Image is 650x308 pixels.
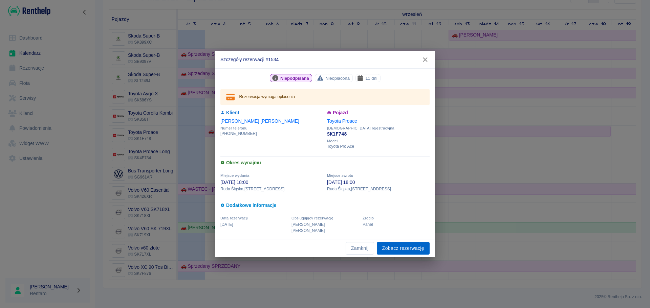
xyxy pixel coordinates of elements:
span: [DEMOGRAPHIC_DATA] rejestracyjna [327,126,430,131]
span: 11 dni [363,75,380,82]
span: Numer telefonu [220,126,323,131]
a: [PERSON_NAME] [PERSON_NAME] [220,118,299,124]
p: [DATE] 18:00 [327,179,430,186]
span: Niepodpisana [278,75,312,82]
p: [DATE] [220,221,287,228]
a: Toyota Proace [327,118,357,124]
div: Rezerwacja wymaga opłacenia [239,91,295,103]
h6: Dodatkowe informacje [220,202,430,209]
span: Model [327,139,430,143]
h6: Klient [220,109,323,116]
span: Data rezerwacji [220,216,248,220]
span: Nieopłacona [323,75,352,82]
p: Ruda Śląska , [STREET_ADDRESS] [220,186,323,192]
p: [DATE] 18:00 [220,179,323,186]
span: Obsługujący rezerwację [291,216,333,220]
h6: Okres wynajmu [220,159,430,166]
p: Toyota Pro Ace [327,143,430,149]
p: Ruda Śląska , [STREET_ADDRESS] [327,186,430,192]
span: Miejsce wydania [220,173,250,177]
p: Panel [363,221,430,228]
span: Żrodło [363,216,374,220]
p: SK1F748 [327,131,430,138]
p: [PHONE_NUMBER] [220,131,323,137]
p: [PERSON_NAME] [PERSON_NAME] [291,221,359,234]
h2: Szczegóły rezerwacji #1534 [215,51,435,68]
a: Zobacz rezerwację [377,242,430,255]
span: Miejsce zwrotu [327,173,353,177]
h6: Pojazd [327,109,430,116]
button: Zamknij [346,242,374,255]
